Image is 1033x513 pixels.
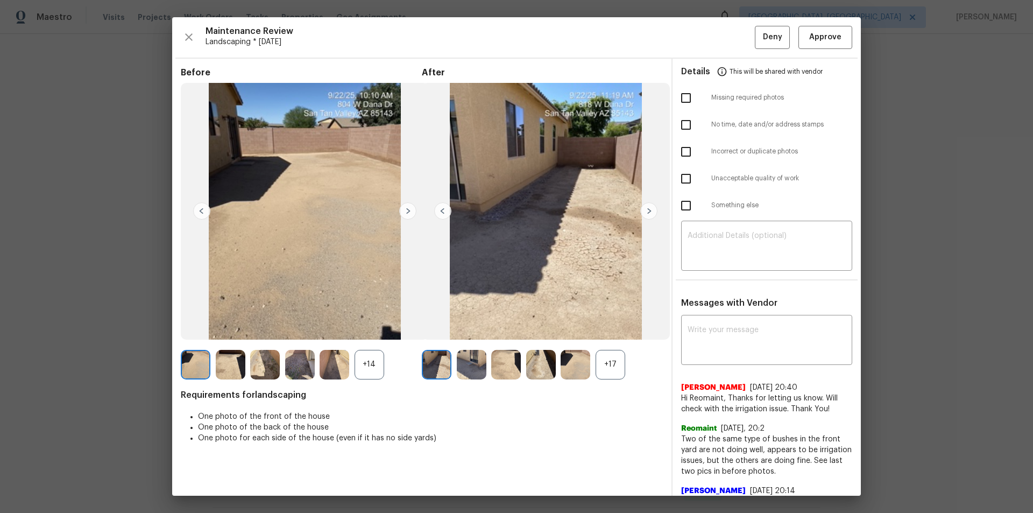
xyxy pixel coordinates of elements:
img: right-chevron-button-url [640,202,657,220]
img: left-chevron-button-url [434,202,451,220]
div: No time, date and/or address stamps [673,111,861,138]
span: [DATE] 20:40 [750,384,797,391]
span: [PERSON_NAME] [681,382,746,393]
div: +14 [355,350,384,380]
span: Landscaping * [DATE] [206,37,755,47]
li: One photo of the back of the house [198,422,663,433]
span: Reomaint [681,423,717,434]
div: Incorrect or duplicate photos [673,138,861,165]
div: Unacceptable quality of work [673,165,861,192]
span: Before [181,67,422,78]
span: Something else [711,201,852,210]
span: Maintenance Review [206,26,755,37]
span: This will be shared with vendor [730,59,823,85]
div: Missing required photos [673,85,861,111]
span: Missing required photos [711,93,852,102]
span: Unacceptable quality of work [711,174,852,183]
div: +17 [596,350,625,380]
span: After [422,67,663,78]
img: right-chevron-button-url [399,202,416,220]
span: Deny [763,31,782,44]
span: Messages with Vendor [681,299,777,307]
span: Details [681,59,710,85]
img: left-chevron-button-url [193,202,210,220]
span: Incorrect or duplicate photos [711,147,852,156]
span: Hi Reomaint, Thanks for letting us know. Will check with the irrigation issue. Thank You! [681,393,852,414]
button: Approve [798,26,852,49]
button: Deny [755,26,790,49]
li: One photo of the front of the house [198,411,663,422]
span: Requirements for landscaping [181,390,663,400]
div: Something else [673,192,861,219]
span: [DATE] 20:14 [750,487,795,495]
span: Two of the same type of bushes in the front yard are not doing well, appears to be irrigation iss... [681,434,852,477]
span: [PERSON_NAME] [681,486,746,496]
span: No time, date and/or address stamps [711,120,852,129]
li: One photo for each side of the house (even if it has no side yards) [198,433,663,444]
span: Approve [809,31,841,44]
span: [DATE], 20:2 [721,425,765,432]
